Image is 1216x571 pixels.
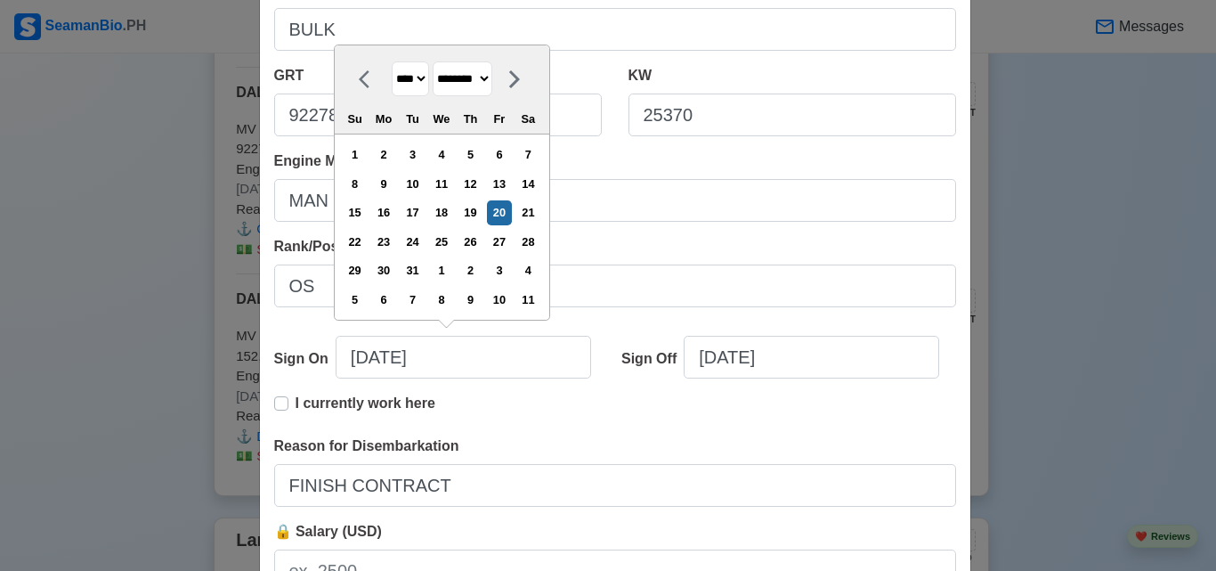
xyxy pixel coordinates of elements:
div: Choose Sunday, December 1st, 2019 [343,143,367,167]
div: Choose Monday, December 30th, 2019 [371,258,395,282]
span: Engine Make/Model [274,153,406,168]
input: 33922 [274,94,602,136]
div: Choose Thursday, December 26th, 2019 [458,230,482,254]
div: Choose Sunday, December 22nd, 2019 [343,230,367,254]
div: Choose Saturday, December 7th, 2019 [516,143,540,167]
div: Sign Off [621,348,684,370]
div: Tu [401,107,425,131]
input: 8000 [628,94,956,136]
div: Choose Friday, December 6th, 2019 [487,143,511,167]
div: Choose Tuesday, December 3rd, 2019 [401,143,425,167]
div: Choose Tuesday, December 31st, 2019 [401,258,425,282]
div: Choose Tuesday, December 17th, 2019 [401,200,425,224]
div: Choose Wednesday, December 4th, 2019 [429,143,453,167]
div: Choose Monday, December 23rd, 2019 [371,230,395,254]
div: Choose Tuesday, December 10th, 2019 [401,172,425,196]
span: Reason for Disembarkation [274,438,459,453]
span: GRT [274,68,304,83]
div: Choose Tuesday, January 7th, 2020 [401,288,425,312]
input: Ex. Man B&W MC [274,179,956,222]
div: Choose Monday, January 6th, 2020 [371,288,395,312]
div: Choose Saturday, January 4th, 2020 [516,258,540,282]
div: We [429,107,453,131]
div: Choose Sunday, January 5th, 2020 [343,288,367,312]
div: Choose Saturday, December 21st, 2019 [516,200,540,224]
div: Choose Sunday, December 8th, 2019 [343,172,367,196]
div: Choose Wednesday, January 1st, 2020 [429,258,453,282]
div: Choose Thursday, December 5th, 2019 [458,143,482,167]
div: Choose Thursday, January 9th, 2020 [458,288,482,312]
div: Choose Friday, January 10th, 2020 [487,288,511,312]
div: Choose Sunday, December 15th, 2019 [343,200,367,224]
p: I currently work here [296,393,435,414]
div: Sa [516,107,540,131]
div: Su [343,107,367,131]
div: Th [458,107,482,131]
div: Choose Friday, December 13th, 2019 [487,172,511,196]
span: Rank/Position [274,239,369,254]
div: Choose Thursday, December 12th, 2019 [458,172,482,196]
div: Choose Monday, December 9th, 2019 [371,172,395,196]
div: Choose Thursday, January 2nd, 2020 [458,258,482,282]
div: Choose Monday, December 16th, 2019 [371,200,395,224]
div: Choose Thursday, December 19th, 2019 [458,200,482,224]
div: Mo [371,107,395,131]
div: Choose Sunday, December 29th, 2019 [343,258,367,282]
div: Choose Friday, January 3rd, 2020 [487,258,511,282]
div: Choose Monday, December 2nd, 2019 [371,143,395,167]
div: Choose Saturday, December 14th, 2019 [516,172,540,196]
div: Choose Saturday, December 28th, 2019 [516,230,540,254]
div: Fr [487,107,511,131]
div: Choose Friday, December 27th, 2019 [487,230,511,254]
div: month 2019-12 [340,141,543,314]
div: Choose Wednesday, December 11th, 2019 [429,172,453,196]
span: KW [628,68,653,83]
div: Choose Tuesday, December 24th, 2019 [401,230,425,254]
div: Choose Wednesday, December 25th, 2019 [429,230,453,254]
div: Choose Wednesday, January 8th, 2020 [429,288,453,312]
input: Bulk, Container, etc. [274,8,956,51]
input: Ex: Third Officer or 3/OFF [274,265,956,307]
div: Sign On [274,348,336,370]
span: 🔒 Salary (USD) [274,524,382,539]
input: Your reason for disembarkation... [274,464,956,507]
div: Choose Friday, December 20th, 2019 [487,200,511,224]
div: Choose Wednesday, December 18th, 2019 [429,200,453,224]
div: Choose Saturday, January 11th, 2020 [516,288,540,312]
